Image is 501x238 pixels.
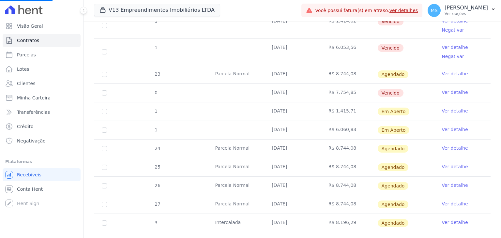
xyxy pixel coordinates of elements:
[264,177,321,195] td: [DATE]
[17,52,36,58] span: Parcelas
[154,109,158,114] span: 1
[154,71,160,77] span: 23
[321,65,377,83] td: R$ 8.744,08
[102,165,107,170] input: default
[5,158,78,166] div: Plataformas
[17,186,43,192] span: Conta Hent
[321,102,377,121] td: R$ 1.415,71
[207,195,264,214] td: Parcela Normal
[315,7,418,14] span: Você possui fatura(s) em atraso.
[264,121,321,139] td: [DATE]
[207,140,264,158] td: Parcela Normal
[321,195,377,214] td: R$ 8.744,08
[102,220,107,226] input: default
[264,195,321,214] td: [DATE]
[378,70,409,78] span: Agendado
[264,158,321,176] td: [DATE]
[442,201,468,207] a: Ver detalhe
[207,214,264,232] td: Intercalada
[17,66,29,72] span: Lotes
[442,27,464,33] a: Negativar
[3,134,81,147] a: Negativação
[442,89,468,96] a: Ver detalhe
[17,23,43,29] span: Visão Geral
[389,8,418,13] a: Ver detalhes
[422,1,501,20] button: MS [PERSON_NAME] Ver opções
[102,23,107,28] input: default
[445,11,488,16] p: Ver opções
[442,163,468,170] a: Ver detalhe
[378,18,403,25] span: Vencido
[154,201,160,207] span: 27
[3,168,81,181] a: Recebíveis
[442,108,468,114] a: Ver detalhe
[442,145,468,151] a: Ver detalhe
[442,182,468,188] a: Ver detalhe
[3,48,81,61] a: Parcelas
[3,34,81,47] a: Contratos
[264,140,321,158] td: [DATE]
[321,140,377,158] td: R$ 8.744,08
[321,39,377,65] td: R$ 6.053,56
[264,102,321,121] td: [DATE]
[264,39,321,65] td: [DATE]
[17,80,35,87] span: Clientes
[102,183,107,188] input: default
[3,106,81,119] a: Transferências
[3,91,81,104] a: Minha Carteira
[378,182,409,190] span: Agendado
[3,20,81,33] a: Visão Geral
[94,4,220,16] button: V13 Empreendimentos Imobiliários LTDA
[321,84,377,102] td: R$ 7.754,85
[102,146,107,151] input: default
[442,126,468,133] a: Ver detalhe
[207,65,264,83] td: Parcela Normal
[378,201,409,208] span: Agendado
[154,164,160,170] span: 25
[264,214,321,232] td: [DATE]
[264,12,321,38] td: [DATE]
[3,183,81,196] a: Conta Hent
[378,126,410,134] span: Em Aberto
[17,171,41,178] span: Recebíveis
[154,45,158,50] span: 1
[321,177,377,195] td: R$ 8.744,08
[321,121,377,139] td: R$ 6.060,83
[102,127,107,133] input: default
[102,90,107,96] input: default
[3,63,81,76] a: Lotes
[102,109,107,114] input: default
[442,70,468,77] a: Ver detalhe
[102,72,107,77] input: default
[378,44,403,52] span: Vencido
[378,145,409,153] span: Agendado
[154,220,158,225] span: 3
[102,49,107,54] input: default
[431,8,438,13] span: MS
[17,138,46,144] span: Negativação
[321,158,377,176] td: R$ 8.744,08
[264,84,321,102] td: [DATE]
[378,219,409,227] span: Agendado
[17,123,34,130] span: Crédito
[442,44,468,51] a: Ver detalhe
[154,146,160,151] span: 24
[154,127,158,132] span: 1
[3,120,81,133] a: Crédito
[321,214,377,232] td: R$ 8.196,29
[154,19,158,24] span: 1
[207,158,264,176] td: Parcela Normal
[154,183,160,188] span: 26
[3,77,81,90] a: Clientes
[207,177,264,195] td: Parcela Normal
[442,18,468,24] a: Ver detalhe
[264,65,321,83] td: [DATE]
[378,163,409,171] span: Agendado
[321,12,377,38] td: R$ 1.414,02
[17,109,50,115] span: Transferências
[378,108,410,115] span: Em Aberto
[17,37,39,44] span: Contratos
[442,219,468,226] a: Ver detalhe
[445,5,488,11] p: [PERSON_NAME]
[442,54,464,59] a: Negativar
